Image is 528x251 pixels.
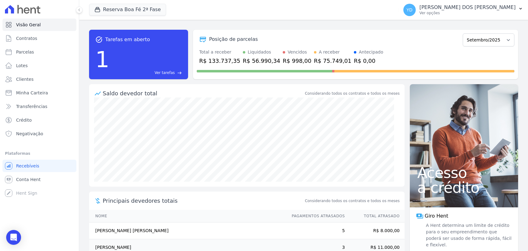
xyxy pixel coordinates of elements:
[425,222,512,248] span: A Hent determina um limite de crédito para o seu empreendimento que poderá ser usado de forma ráp...
[16,176,41,183] span: Conta Hent
[2,100,76,113] a: Transferências
[112,70,182,76] a: Ver tarefas east
[354,57,383,65] div: R$ 0,00
[2,128,76,140] a: Negativação
[248,49,271,55] div: Liquidados
[16,63,28,69] span: Lotes
[2,19,76,31] a: Visão Geral
[305,198,400,204] span: Considerando todos os contratos e todos os meses
[2,173,76,186] a: Conta Hent
[16,76,33,82] span: Clientes
[243,57,280,65] div: R$ 56.990,34
[2,32,76,45] a: Contratos
[95,36,103,43] span: task_alt
[314,57,351,65] div: R$ 75.749,01
[406,8,412,12] span: YD
[2,160,76,172] a: Recebíveis
[419,4,516,11] p: [PERSON_NAME] DOS [PERSON_NAME]
[16,103,47,110] span: Transferências
[89,223,286,239] td: [PERSON_NAME] [PERSON_NAME]
[345,210,405,223] th: Total Atrasado
[425,212,448,220] span: Giro Hent
[288,49,307,55] div: Vencidos
[16,163,39,169] span: Recebíveis
[417,180,511,195] span: a crédito
[305,91,400,96] div: Considerando todos os contratos e todos os meses
[199,49,240,55] div: Total a receber
[105,36,150,43] span: Tarefas em aberto
[155,70,175,76] span: Ver tarefas
[283,57,311,65] div: R$ 998,00
[209,36,258,43] div: Posição de parcelas
[419,11,516,15] p: Ver opções
[359,49,383,55] div: Antecipado
[16,35,37,41] span: Contratos
[2,114,76,126] a: Crédito
[319,49,340,55] div: A receber
[16,131,43,137] span: Negativação
[345,223,405,239] td: R$ 8.000,00
[417,165,511,180] span: Acesso
[398,1,528,19] button: YD [PERSON_NAME] DOS [PERSON_NAME] Ver opções
[16,90,48,96] span: Minha Carteira
[199,57,240,65] div: R$ 133.737,35
[16,49,34,55] span: Parcelas
[2,73,76,85] a: Clientes
[2,46,76,58] a: Parcelas
[89,210,286,223] th: Nome
[89,4,166,15] button: Reserva Boa Fé 2ª Fase
[103,89,304,97] div: Saldo devedor total
[2,87,76,99] a: Minha Carteira
[103,197,304,205] span: Principais devedores totais
[95,43,109,76] div: 1
[286,210,345,223] th: Pagamentos Atrasados
[16,22,41,28] span: Visão Geral
[16,117,32,123] span: Crédito
[177,71,182,75] span: east
[2,59,76,72] a: Lotes
[6,230,21,245] div: Open Intercom Messenger
[286,223,345,239] td: 5
[5,150,74,157] div: Plataformas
